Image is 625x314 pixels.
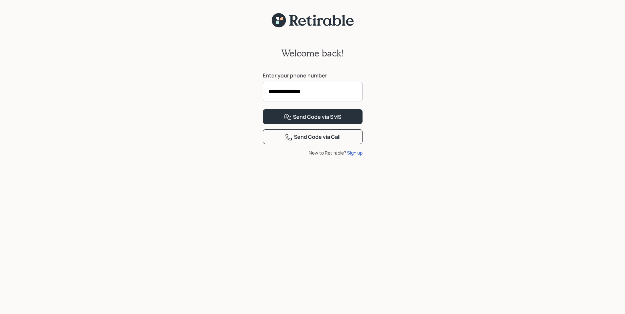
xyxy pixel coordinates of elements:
div: Sign up [347,149,363,156]
h2: Welcome back! [281,48,344,59]
div: Send Code via SMS [284,113,341,121]
button: Send Code via Call [263,129,363,144]
label: Enter your phone number [263,72,363,79]
div: Send Code via Call [285,133,341,141]
button: Send Code via SMS [263,109,363,124]
div: New to Retirable? [263,149,363,156]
